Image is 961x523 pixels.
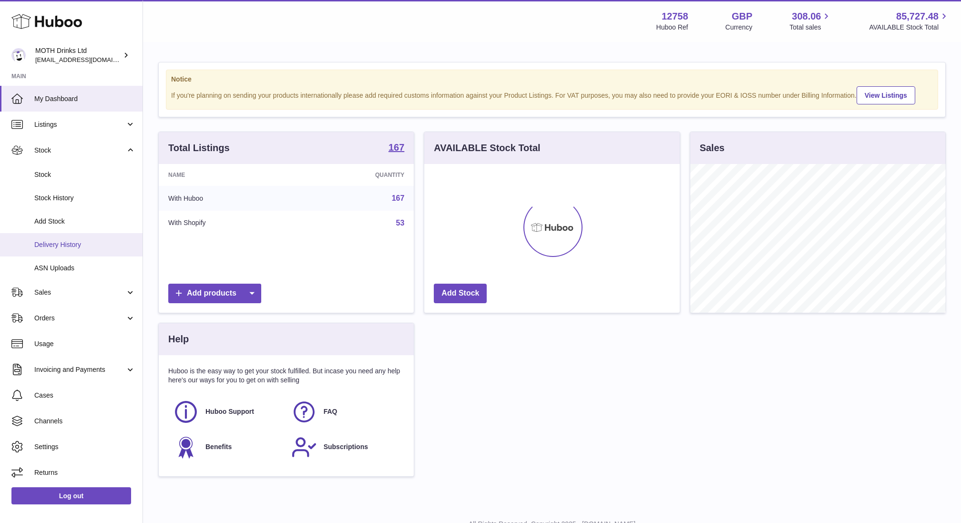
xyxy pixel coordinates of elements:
a: 167 [388,143,404,154]
span: My Dashboard [34,94,135,103]
span: Listings [34,120,125,129]
a: 167 [392,194,405,202]
strong: Notice [171,75,933,84]
span: Channels [34,417,135,426]
h3: AVAILABLE Stock Total [434,142,540,154]
span: Stock History [34,194,135,203]
strong: 167 [388,143,404,152]
span: 308.06 [792,10,821,23]
td: With Shopify [159,211,296,236]
h3: Help [168,333,189,346]
span: Total sales [789,23,832,32]
td: With Huboo [159,186,296,211]
span: Settings [34,442,135,451]
span: Huboo Support [205,407,254,416]
div: MOTH Drinks Ltd [35,46,121,64]
a: Subscriptions [291,434,400,460]
h3: Total Listings [168,142,230,154]
a: FAQ [291,399,400,425]
a: Log out [11,487,131,504]
a: Add Stock [434,284,487,303]
a: 53 [396,219,405,227]
span: Orders [34,314,125,323]
th: Name [159,164,296,186]
span: Stock [34,146,125,155]
span: Delivery History [34,240,135,249]
span: ASN Uploads [34,264,135,273]
span: Benefits [205,442,232,451]
span: [EMAIL_ADDRESS][DOMAIN_NAME] [35,56,140,63]
span: AVAILABLE Stock Total [869,23,950,32]
th: Quantity [296,164,414,186]
span: Subscriptions [324,442,368,451]
div: Huboo Ref [656,23,688,32]
span: Sales [34,288,125,297]
span: Stock [34,170,135,179]
a: Huboo Support [173,399,282,425]
a: 308.06 Total sales [789,10,832,32]
span: Add Stock [34,217,135,226]
a: View Listings [857,86,915,104]
div: Currency [726,23,753,32]
p: Huboo is the easy way to get your stock fulfilled. But incase you need any help here's our ways f... [168,367,404,385]
a: Benefits [173,434,282,460]
span: Returns [34,468,135,477]
span: Usage [34,339,135,349]
strong: 12758 [662,10,688,23]
strong: GBP [732,10,752,23]
span: 85,727.48 [896,10,939,23]
img: orders@mothdrinks.com [11,48,26,62]
span: Invoicing and Payments [34,365,125,374]
a: Add products [168,284,261,303]
a: 85,727.48 AVAILABLE Stock Total [869,10,950,32]
span: FAQ [324,407,337,416]
div: If you're planning on sending your products internationally please add required customs informati... [171,85,933,104]
span: Cases [34,391,135,400]
h3: Sales [700,142,725,154]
